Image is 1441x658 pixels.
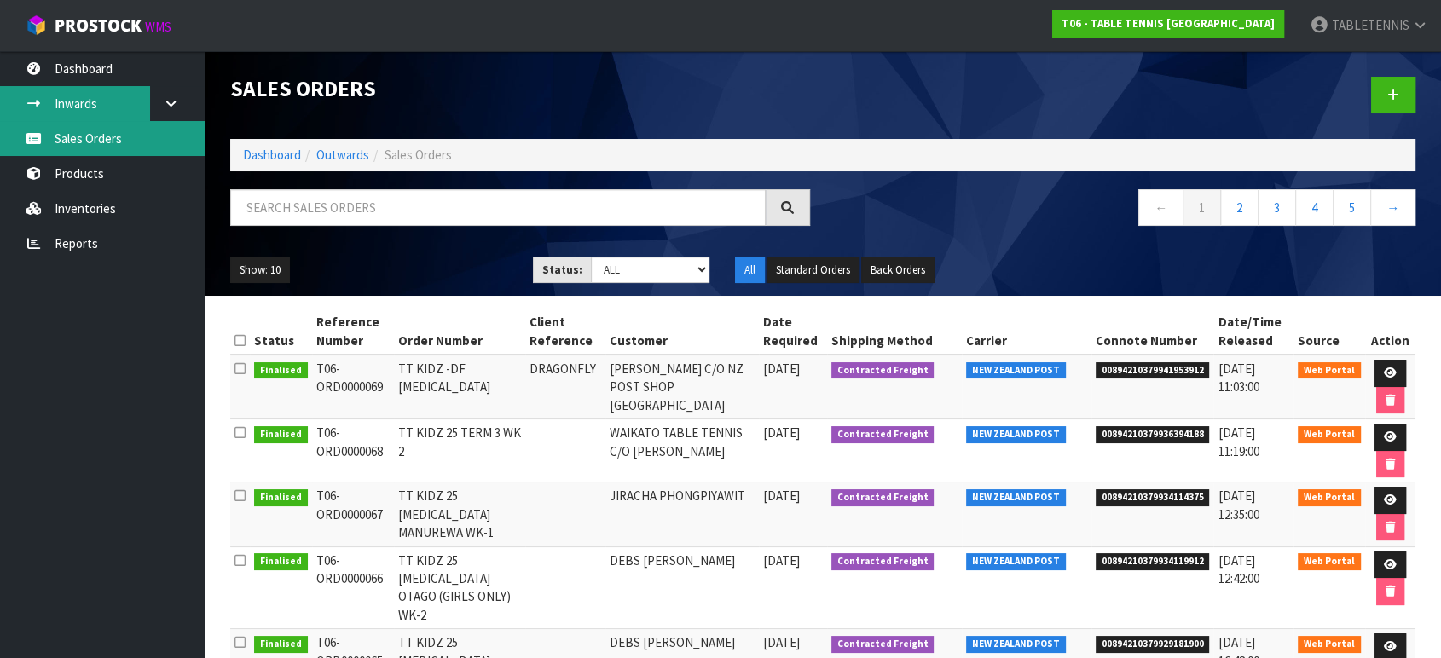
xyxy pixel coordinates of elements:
span: TABLETENNIS [1332,17,1409,33]
span: NEW ZEALAND POST [966,553,1066,570]
a: 4 [1295,189,1334,226]
th: Date/Time Released [1213,309,1293,355]
span: 00894210379929181900 [1096,636,1210,653]
span: NEW ZEALAND POST [966,426,1066,443]
td: T06-ORD0000069 [312,355,394,419]
a: ← [1138,189,1183,226]
span: Finalised [254,426,308,443]
th: Date Required [759,309,826,355]
span: Contracted Freight [831,553,935,570]
span: Contracted Freight [831,489,935,506]
a: 3 [1258,189,1296,226]
td: TT KIDZ 25 TERM 3 WK 2 [394,419,525,482]
span: [DATE] 11:19:00 [1218,424,1259,459]
span: NEW ZEALAND POST [966,636,1066,653]
span: [DATE] [763,552,800,569]
td: T06-ORD0000068 [312,419,394,482]
th: Shipping Method [827,309,963,355]
span: Web Portal [1298,362,1361,379]
td: TT KIDZ 25 [MEDICAL_DATA] MANUREWA WK-1 [394,482,525,546]
span: [DATE] 11:03:00 [1218,361,1259,395]
th: Reference Number [312,309,394,355]
span: [DATE] [763,424,800,441]
th: Status [250,309,312,355]
th: Client Reference [525,309,605,355]
small: WMS [145,19,171,35]
a: 5 [1333,189,1371,226]
img: cube-alt.png [26,14,47,36]
strong: T06 - TABLE TENNIS [GEOGRAPHIC_DATA] [1062,16,1275,31]
td: T06-ORD0000066 [312,546,394,629]
td: DEBS [PERSON_NAME] [605,546,760,629]
input: Search sales orders [230,189,766,226]
a: Dashboard [243,147,301,163]
button: Standard Orders [767,257,859,284]
span: Finalised [254,489,308,506]
th: Carrier [962,309,1091,355]
nav: Page navigation [836,189,1415,231]
span: Finalised [254,636,308,653]
span: ProStock [55,14,142,37]
th: Connote Number [1091,309,1214,355]
th: Source [1293,309,1365,355]
button: Show: 10 [230,257,290,284]
span: 00894210379934119912 [1096,553,1210,570]
a: 1 [1183,189,1221,226]
span: Contracted Freight [831,636,935,653]
span: Web Portal [1298,553,1361,570]
td: JIRACHA PHONGPIYAWIT [605,482,760,546]
a: Outwards [316,147,369,163]
button: All [735,257,765,284]
span: [DATE] [763,634,800,650]
span: NEW ZEALAND POST [966,489,1066,506]
span: 00894210379934114375 [1096,489,1210,506]
span: Contracted Freight [831,362,935,379]
span: 00894210379936394188 [1096,426,1210,443]
td: TT KIDZ -DF [MEDICAL_DATA] [394,355,525,419]
span: NEW ZEALAND POST [966,362,1066,379]
a: → [1370,189,1415,226]
span: Web Portal [1298,426,1361,443]
td: DRAGONFLY [525,355,605,419]
span: Finalised [254,553,308,570]
span: [DATE] [763,488,800,504]
span: Sales Orders [385,147,452,163]
span: [DATE] [763,361,800,377]
td: TT KIDZ 25 [MEDICAL_DATA] OTAGO (GIRLS ONLY) WK-2 [394,546,525,629]
span: [DATE] 12:35:00 [1218,488,1259,522]
button: Back Orders [861,257,935,284]
span: Web Portal [1298,636,1361,653]
span: [DATE] 12:42:00 [1218,552,1259,586]
span: Finalised [254,362,308,379]
span: Web Portal [1298,489,1361,506]
h1: Sales Orders [230,77,810,101]
td: WAIKATO TABLE TENNIS C/O [PERSON_NAME] [605,419,760,482]
span: Contracted Freight [831,426,935,443]
th: Order Number [394,309,525,355]
td: T06-ORD0000067 [312,482,394,546]
strong: Status: [542,263,582,277]
th: Customer [605,309,760,355]
span: 00894210379941953912 [1096,362,1210,379]
td: [PERSON_NAME] C/O NZ POST SHOP [GEOGRAPHIC_DATA] [605,355,760,419]
a: 2 [1220,189,1259,226]
th: Action [1365,309,1415,355]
